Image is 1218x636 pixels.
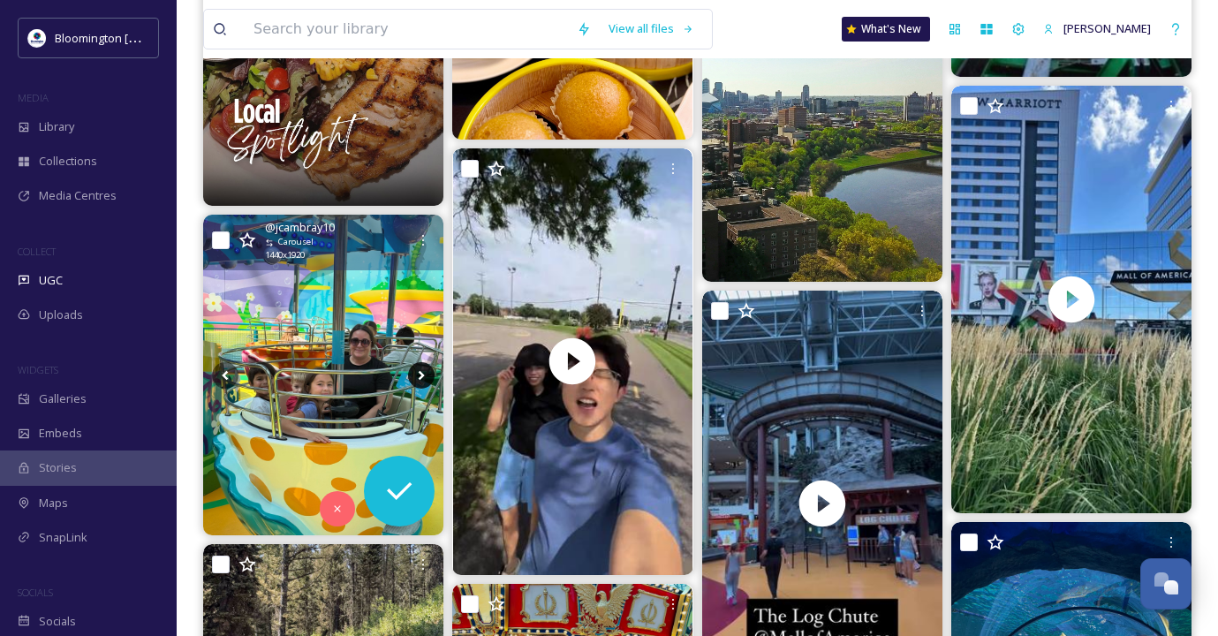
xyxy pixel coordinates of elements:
img: thumbnail [452,148,692,576]
span: SnapLink [39,529,87,546]
span: [PERSON_NAME] [1063,20,1151,36]
span: Bloomington [US_STATE] Travel & Tourism [55,29,276,46]
span: Media Centres [39,187,117,204]
span: Maps [39,495,68,511]
video: Mall Of America 😜 #mallofamerica #minnesota #shoptillyoudrop #retiredlife #blessed #grateful [951,86,1192,513]
img: Minnesota family adventure! 🦒 Loved the Zoo, Mall of America, Twins game and Family Fun #FamilyTi... [203,215,443,535]
span: Galleries [39,390,87,407]
img: 429649847_804695101686009_1723528578384153789_n.jpg [28,29,46,47]
span: Carousel [278,236,314,248]
video: Pursuing an active life ep. 5 5,280 ft never felt so long #mallofamerica #minnesota #walking #com... [452,148,692,576]
span: SOCIALS [18,586,53,599]
a: View all files [600,11,703,46]
a: [PERSON_NAME] [1034,11,1160,46]
img: thumbnail [951,86,1192,513]
input: Search your library [245,10,568,49]
a: What's New [842,17,930,42]
span: Library [39,118,74,135]
span: @ jcambray10 [265,219,335,236]
span: Uploads [39,307,83,323]
span: 1440 x 1920 [265,249,305,261]
span: COLLECT [18,245,56,258]
span: Socials [39,613,76,630]
span: UGC [39,272,63,289]
span: MEDIA [18,91,49,104]
button: Open Chat [1140,558,1192,609]
span: Collections [39,153,97,170]
span: WIDGETS [18,363,58,376]
span: Stories [39,459,77,476]
span: Embeds [39,425,82,442]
